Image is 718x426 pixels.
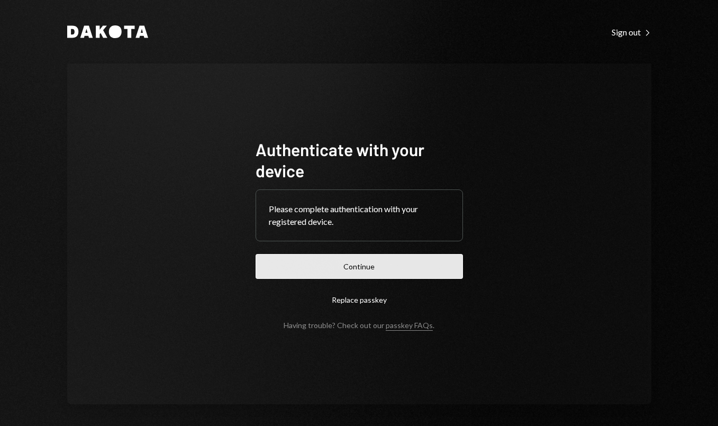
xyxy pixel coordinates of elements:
[612,26,651,38] a: Sign out
[269,203,450,228] div: Please complete authentication with your registered device.
[256,139,463,181] h1: Authenticate with your device
[256,287,463,312] button: Replace passkey
[612,27,651,38] div: Sign out
[284,321,434,330] div: Having trouble? Check out our .
[256,254,463,279] button: Continue
[386,321,433,331] a: passkey FAQs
